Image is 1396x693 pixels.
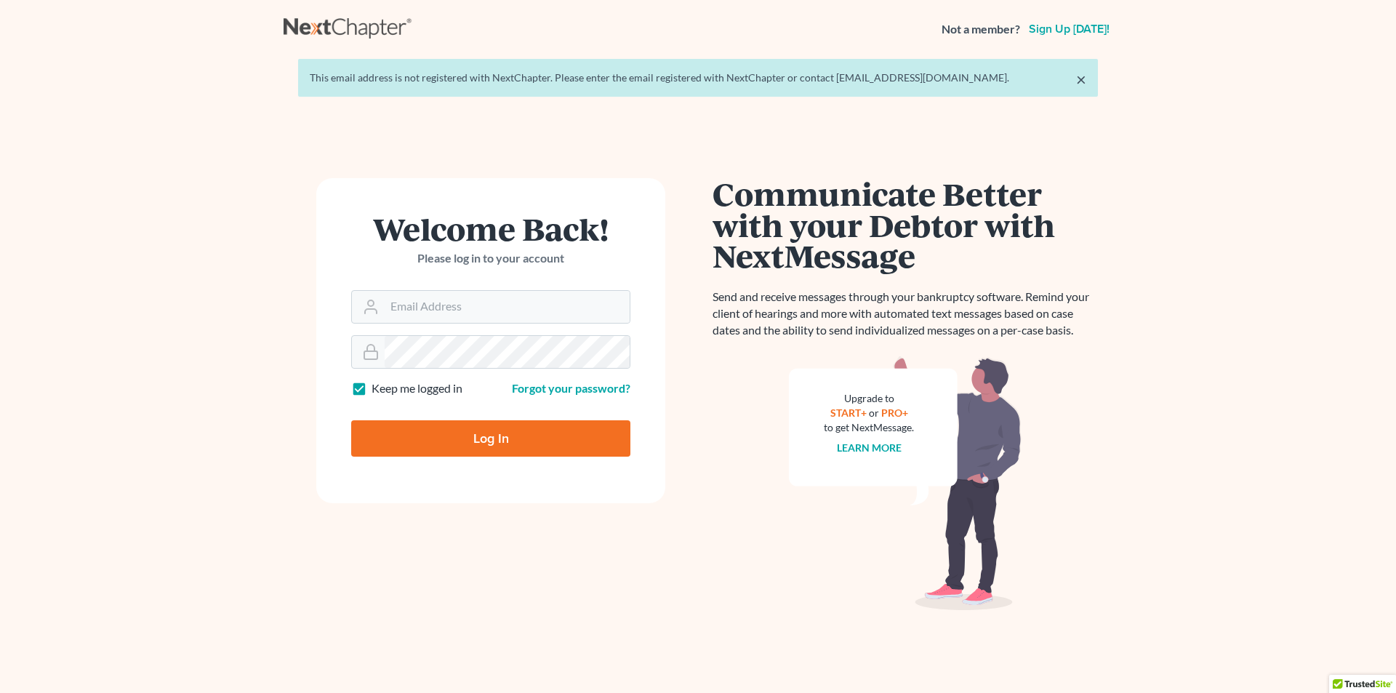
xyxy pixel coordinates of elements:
[351,213,630,244] h1: Welcome Back!
[310,71,1086,85] div: This email address is not registered with NextChapter. Please enter the email registered with Nex...
[372,380,462,397] label: Keep me logged in
[351,420,630,457] input: Log In
[869,406,879,419] span: or
[830,406,867,419] a: START+
[837,441,902,454] a: Learn more
[942,21,1020,38] strong: Not a member?
[351,250,630,267] p: Please log in to your account
[512,381,630,395] a: Forgot your password?
[1026,23,1112,35] a: Sign up [DATE]!
[713,289,1098,339] p: Send and receive messages through your bankruptcy software. Remind your client of hearings and mo...
[881,406,908,419] a: PRO+
[824,420,914,435] div: to get NextMessage.
[824,391,914,406] div: Upgrade to
[1076,71,1086,88] a: ×
[385,291,630,323] input: Email Address
[713,178,1098,271] h1: Communicate Better with your Debtor with NextMessage
[789,356,1022,611] img: nextmessage_bg-59042aed3d76b12b5cd301f8e5b87938c9018125f34e5fa2b7a6b67550977c72.svg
